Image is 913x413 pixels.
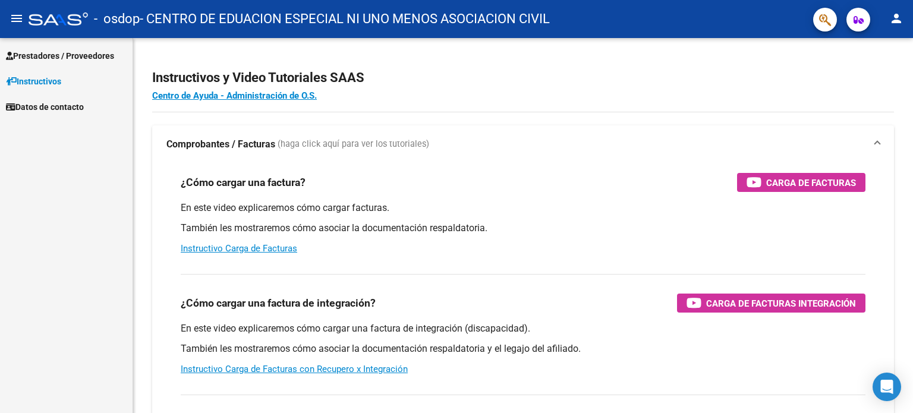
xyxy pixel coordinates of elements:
[181,342,865,355] p: También les mostraremos cómo asociar la documentación respaldatoria y el legajo del afiliado.
[181,364,408,374] a: Instructivo Carga de Facturas con Recupero x Integración
[181,243,297,254] a: Instructivo Carga de Facturas
[152,67,894,89] h2: Instructivos y Video Tutoriales SAAS
[181,201,865,215] p: En este video explicaremos cómo cargar facturas.
[140,6,550,32] span: - CENTRO DE EDUACION ESPECIAL NI UNO MENOS ASOCIACION CIVIL
[152,125,894,163] mat-expansion-panel-header: Comprobantes / Facturas (haga click aquí para ver los tutoriales)
[181,222,865,235] p: También les mostraremos cómo asociar la documentación respaldatoria.
[94,6,140,32] span: - osdop
[706,296,856,311] span: Carga de Facturas Integración
[6,49,114,62] span: Prestadores / Proveedores
[6,100,84,114] span: Datos de contacto
[181,322,865,335] p: En este video explicaremos cómo cargar una factura de integración (discapacidad).
[181,174,306,191] h3: ¿Cómo cargar una factura?
[181,295,376,311] h3: ¿Cómo cargar una factura de integración?
[10,11,24,26] mat-icon: menu
[278,138,429,151] span: (haga click aquí para ver los tutoriales)
[889,11,903,26] mat-icon: person
[166,138,275,151] strong: Comprobantes / Facturas
[873,373,901,401] div: Open Intercom Messenger
[766,175,856,190] span: Carga de Facturas
[677,294,865,313] button: Carga de Facturas Integración
[737,173,865,192] button: Carga de Facturas
[6,75,61,88] span: Instructivos
[152,90,317,101] a: Centro de Ayuda - Administración de O.S.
